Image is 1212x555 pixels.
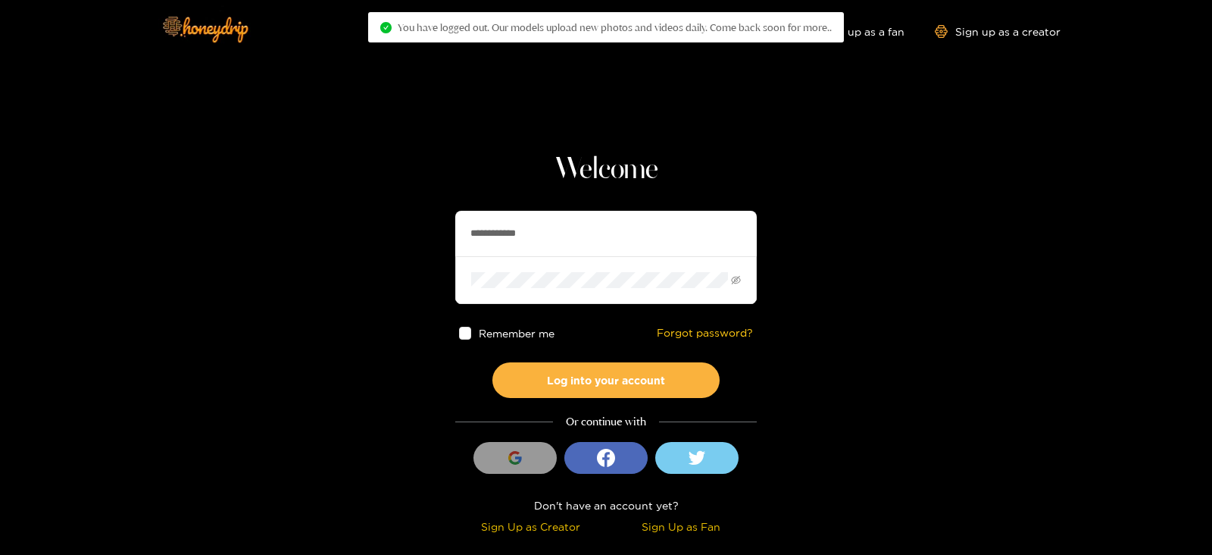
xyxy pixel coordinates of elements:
span: You have logged out. Our models upload new photos and videos daily. Come back soon for more.. [398,21,832,33]
div: Or continue with [455,413,757,431]
span: eye-invisible [731,275,741,285]
a: Forgot password? [657,327,753,340]
div: Don't have an account yet? [455,497,757,514]
div: Sign Up as Fan [610,518,753,535]
span: Remember me [479,328,555,339]
a: Sign up as a creator [935,25,1060,38]
button: Log into your account [492,362,720,398]
h1: Welcome [455,152,757,188]
a: Sign up as a fan [801,25,904,38]
span: check-circle [380,22,392,33]
div: Sign Up as Creator [459,518,602,535]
